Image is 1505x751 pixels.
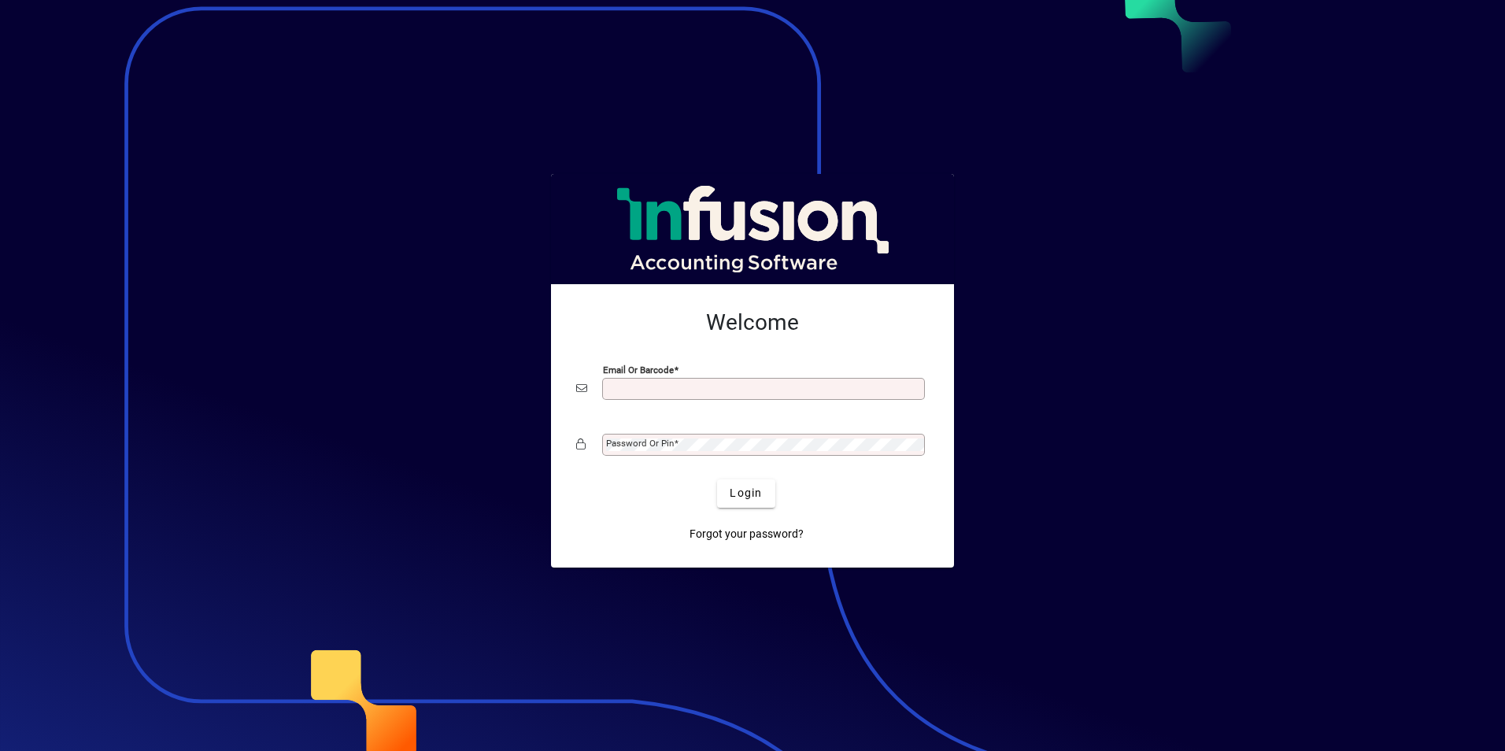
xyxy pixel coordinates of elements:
mat-label: Email or Barcode [603,364,674,375]
span: Login [730,485,762,501]
a: Forgot your password? [683,520,810,549]
h2: Welcome [576,309,929,336]
mat-label: Password or Pin [606,438,674,449]
span: Forgot your password? [690,526,804,542]
button: Login [717,479,775,508]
